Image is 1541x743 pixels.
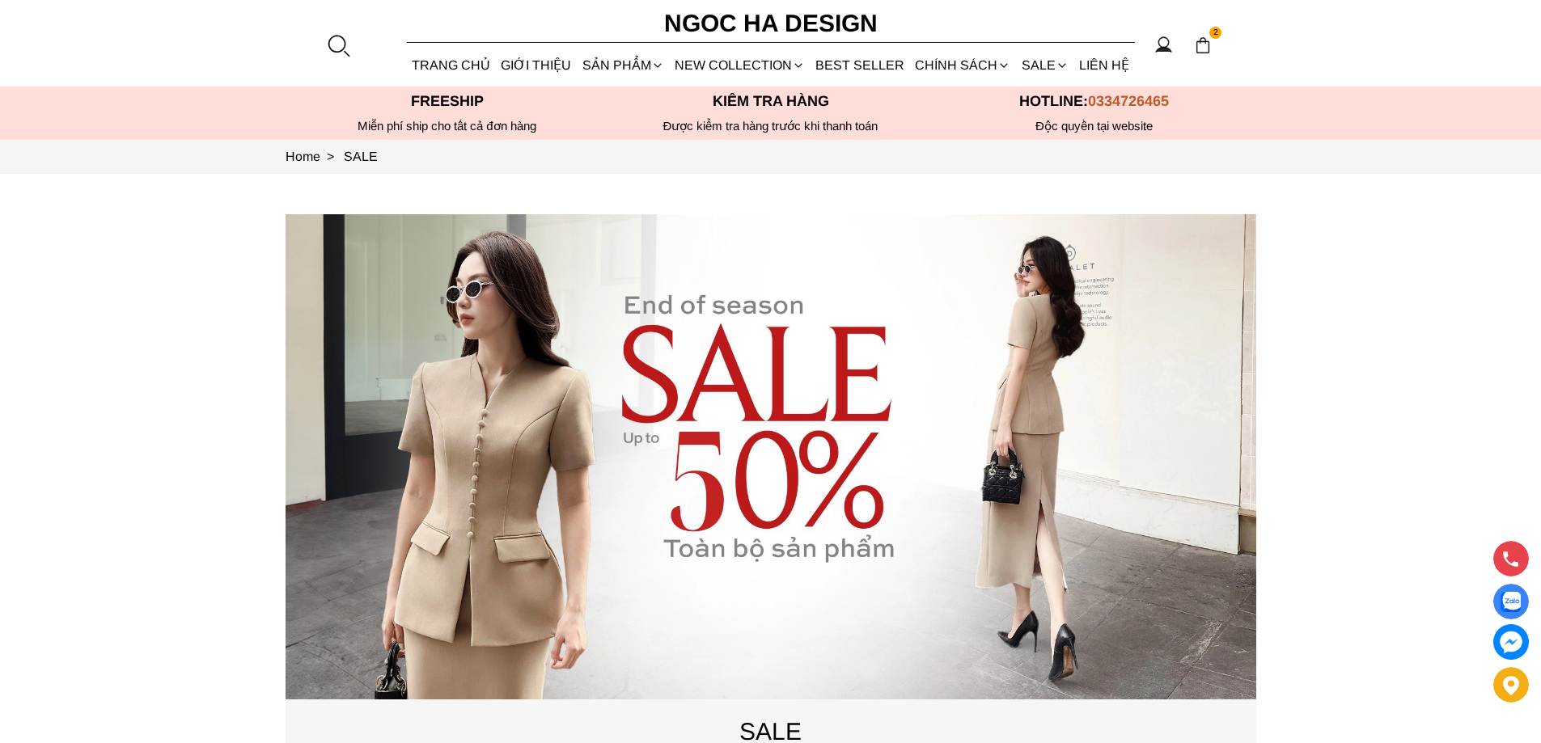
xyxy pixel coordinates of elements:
a: BEST SELLER [811,44,910,87]
span: 2 [1209,27,1222,40]
div: SẢN PHẨM [577,44,669,87]
a: Display image [1493,584,1529,619]
h6: Độc quyền tại website [933,119,1256,133]
img: Display image [1501,592,1521,612]
span: > [320,150,341,163]
a: Link to Home [286,150,344,163]
a: messenger [1493,624,1529,660]
a: TRANG CHỦ [407,44,496,87]
div: Miễn phí ship cho tất cả đơn hàng [286,119,609,133]
img: img-CART-ICON-ksit0nf1 [1194,36,1212,54]
p: Hotline: [933,93,1256,110]
a: Link to SALE [344,150,378,163]
div: Chính sách [910,44,1016,87]
p: Freeship [286,93,609,110]
a: GIỚI THIỆU [496,44,577,87]
a: Ngoc Ha Design [650,4,892,43]
p: Được kiểm tra hàng trước khi thanh toán [609,119,933,133]
span: 0334726465 [1088,93,1169,109]
a: NEW COLLECTION [669,44,810,87]
font: Kiểm tra hàng [713,93,829,109]
a: SALE [1016,44,1073,87]
a: LIÊN HỆ [1073,44,1134,87]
